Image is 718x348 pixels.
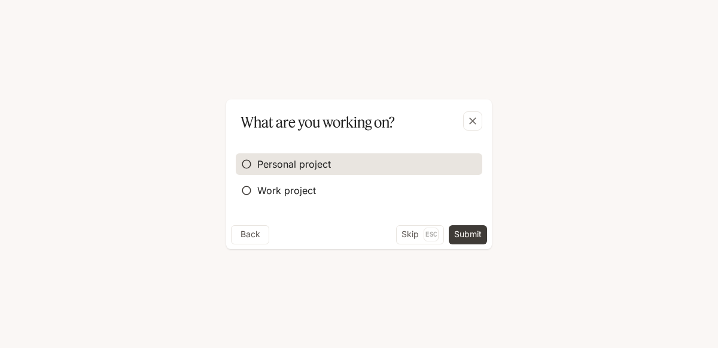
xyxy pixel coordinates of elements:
p: Esc [424,228,439,241]
span: Work project [257,183,316,198]
button: Submit [449,225,487,244]
p: What are you working on? [241,111,395,133]
button: SkipEsc [396,225,444,244]
span: Personal project [257,157,331,171]
button: Back [231,225,269,244]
